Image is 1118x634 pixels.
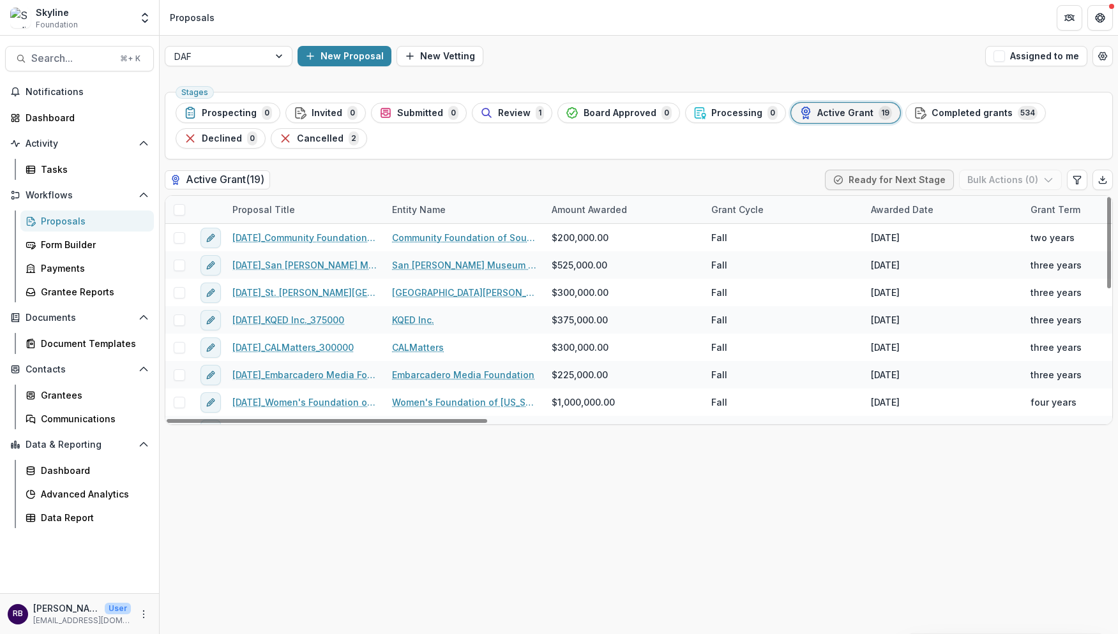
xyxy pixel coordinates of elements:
span: Fall [711,231,727,244]
button: Get Help [1087,5,1113,31]
p: [PERSON_NAME] [33,601,100,615]
div: ⌘ + K [117,52,143,66]
button: Invited0 [285,103,366,123]
a: Dashboard [20,460,154,481]
a: [DATE]_Embarcadero Media Foundation_225000 [232,368,377,381]
a: Communications [20,408,154,429]
span: Processing [711,108,762,119]
p: User [105,603,131,614]
span: three years [1031,423,1082,436]
a: Data Report [20,507,154,528]
img: Skyline [10,8,31,28]
button: Edit table settings [1067,170,1087,190]
span: [DATE] [871,258,900,272]
span: 0 [448,106,458,120]
a: [DATE]_CALMatters_300000 [232,341,354,354]
span: four years [1031,395,1076,409]
a: Proposals [20,210,154,232]
div: Proposal Title [225,203,303,216]
div: Entity Name [384,203,453,216]
button: Cancelled2 [271,128,367,149]
span: Cancelled [297,133,344,144]
a: [DATE]_KQED Inc._375000 [232,313,344,327]
div: Document Templates [41,337,144,350]
div: Rose Brookhouse [13,610,23,618]
a: CALMatters [392,341,444,354]
span: Declined [202,133,242,144]
a: Dashboard [5,107,154,128]
span: Review [498,108,531,119]
span: 1 [536,106,544,120]
span: 534 [1018,106,1038,120]
div: Skyline [36,6,78,19]
span: $375,000.00 [552,313,608,327]
span: three years [1031,368,1082,381]
button: More [136,607,151,622]
span: Workflows [26,190,133,201]
div: Dashboard [41,464,144,477]
div: Proposal Title [225,196,384,223]
div: Entity Name [384,196,544,223]
p: [EMAIL_ADDRESS][DOMAIN_NAME] [33,615,131,626]
span: $225,000.00 [552,368,608,381]
span: [DATE] [871,313,900,327]
div: Amount Awarded [544,196,704,223]
button: Open Data & Reporting [5,434,154,455]
span: $200,000.00 [552,231,608,244]
button: Open Documents [5,307,154,328]
span: Active Grant [817,108,873,119]
span: 0 [262,106,272,120]
span: $1,000,000.00 [552,395,615,409]
span: [DATE] [871,341,900,354]
span: Submitted [397,108,443,119]
button: edit [200,392,221,413]
a: Embarcadero Media Foundation [392,368,534,381]
a: [GEOGRAPHIC_DATA][PERSON_NAME] of [GEOGRAPHIC_DATA] [392,286,536,299]
button: Open table manager [1092,46,1113,66]
a: San [PERSON_NAME] Museum of Art Association [392,258,536,272]
span: Documents [26,313,133,323]
span: Prospecting [202,108,257,119]
button: New Proposal [298,46,391,66]
span: three years [1031,313,1082,327]
span: two years [1031,231,1075,244]
button: edit [200,310,221,330]
button: Bulk Actions (0) [959,170,1062,190]
button: Notifications [5,82,154,102]
span: [DATE] [871,395,900,409]
span: $525,000.00 [552,258,607,272]
span: Fall [711,258,727,272]
div: Payments [41,262,144,275]
button: Board Approved0 [557,103,680,123]
div: Grantees [41,388,144,402]
button: Prospecting0 [176,103,280,123]
span: three years [1031,286,1082,299]
button: Processing0 [685,103,786,123]
span: [DATE] [871,231,900,244]
span: Completed grants [932,108,1013,119]
a: Payments [20,258,154,279]
a: Grantees [20,385,154,406]
span: three years [1031,341,1082,354]
a: Grantee Reports [20,281,154,302]
div: Communications [41,412,144,425]
span: 0 [347,106,358,120]
a: [DATE]_San [PERSON_NAME] Museum of Art Association_525000 [232,258,377,272]
div: Tasks [41,163,144,176]
div: Form Builder [41,238,144,251]
a: [DATE]_Women's Foundation of [US_STATE]_1000000 [232,395,377,409]
span: Fall [711,423,727,436]
span: Activity [26,138,133,149]
div: Advanced Analytics [41,487,144,501]
div: Awarded Date [863,203,941,216]
button: Partners [1057,5,1082,31]
span: Fall [711,313,727,327]
span: Fall [711,395,727,409]
button: Search... [5,46,154,71]
div: Grantee Reports [41,285,144,299]
nav: breadcrumb [165,8,220,27]
span: [DATE] [871,368,900,381]
button: Review1 [472,103,552,123]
